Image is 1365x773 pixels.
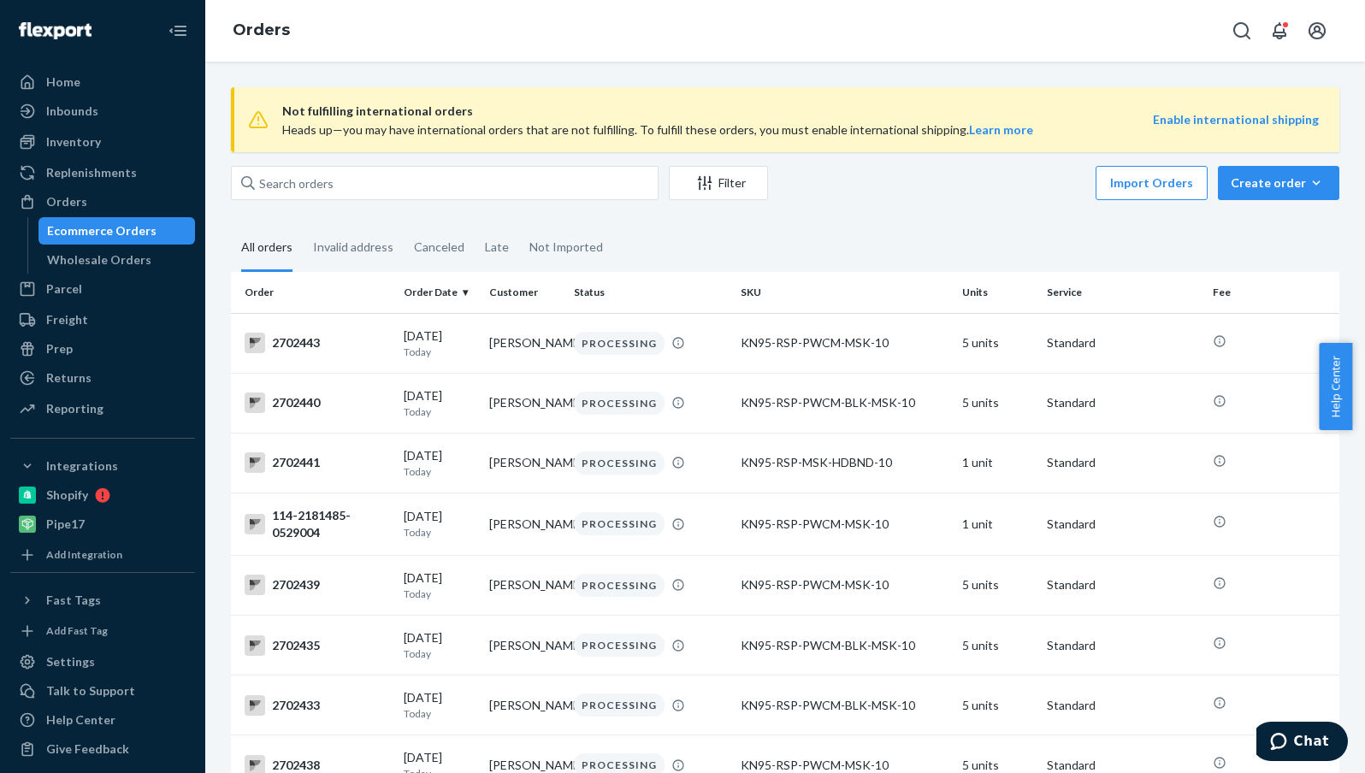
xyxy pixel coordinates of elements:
[46,547,122,562] div: Add Integration
[1047,637,1199,654] p: Standard
[567,272,733,313] th: Status
[404,447,475,479] div: [DATE]
[10,510,195,538] a: Pipe17
[482,616,567,676] td: [PERSON_NAME]
[741,394,948,411] div: KN95-RSP-PWCM-BLK-MSK-10
[574,634,665,657] div: PROCESSING
[10,335,195,363] a: Prep
[10,395,195,422] a: Reporting
[46,340,73,357] div: Prep
[1047,697,1199,714] p: Standard
[46,457,118,475] div: Integrations
[482,313,567,373] td: [PERSON_NAME]
[1153,112,1319,127] a: Enable international shipping
[231,272,397,313] th: Order
[969,122,1033,137] a: Learn more
[1218,166,1339,200] button: Create order
[955,616,1040,676] td: 5 units
[10,364,195,392] a: Returns
[46,400,103,417] div: Reporting
[46,741,129,758] div: Give Feedback
[245,695,390,716] div: 2702433
[245,575,390,595] div: 2702439
[574,451,665,475] div: PROCESSING
[1047,454,1199,471] p: Standard
[10,68,195,96] a: Home
[245,452,390,473] div: 2702441
[46,516,85,533] div: Pipe17
[485,225,509,269] div: Late
[46,193,87,210] div: Orders
[404,629,475,661] div: [DATE]
[574,332,665,355] div: PROCESSING
[161,14,195,48] button: Close Navigation
[46,592,101,609] div: Fast Tags
[10,306,195,333] a: Freight
[46,103,98,120] div: Inbounds
[10,128,195,156] a: Inventory
[241,225,292,272] div: All orders
[1096,166,1208,200] button: Import Orders
[404,345,475,359] p: Today
[955,373,1040,433] td: 5 units
[46,133,101,150] div: Inventory
[1040,272,1206,313] th: Service
[404,587,475,601] p: Today
[19,22,92,39] img: Flexport logo
[1300,14,1334,48] button: Open account menu
[47,251,151,268] div: Wholesale Orders
[245,635,390,656] div: 2702435
[231,166,659,200] input: Search orders
[46,280,82,298] div: Parcel
[233,21,290,39] a: Orders
[46,164,137,181] div: Replenishments
[404,464,475,479] p: Today
[955,433,1040,493] td: 1 unit
[741,516,948,533] div: KN95-RSP-PWCM-MSK-10
[955,676,1040,735] td: 5 units
[1231,174,1327,192] div: Create order
[46,487,88,504] div: Shopify
[10,452,195,480] button: Integrations
[10,275,195,303] a: Parcel
[1225,14,1259,48] button: Open Search Box
[10,706,195,734] a: Help Center
[404,646,475,661] p: Today
[669,166,768,200] button: Filter
[282,101,1153,121] span: Not fulfilling international orders
[404,508,475,540] div: [DATE]
[404,404,475,419] p: Today
[574,574,665,597] div: PROCESSING
[10,648,195,676] a: Settings
[741,576,948,593] div: KN95-RSP-PWCM-MSK-10
[489,285,560,299] div: Customer
[404,706,475,721] p: Today
[1319,343,1352,430] span: Help Center
[282,122,1033,137] span: Heads up—you may have international orders that are not fulfilling. To fulfill these orders, you ...
[482,676,567,735] td: [PERSON_NAME]
[10,587,195,614] button: Fast Tags
[46,682,135,699] div: Talk to Support
[10,97,195,125] a: Inbounds
[404,387,475,419] div: [DATE]
[741,697,948,714] div: KN95-RSP-PWCM-BLK-MSK-10
[38,246,196,274] a: Wholesale Orders
[245,333,390,353] div: 2702443
[574,693,665,717] div: PROCESSING
[414,225,464,269] div: Canceled
[670,174,767,192] div: Filter
[574,512,665,535] div: PROCESSING
[482,493,567,555] td: [PERSON_NAME]
[404,525,475,540] p: Today
[404,569,475,601] div: [DATE]
[245,392,390,413] div: 2702440
[1047,516,1199,533] p: Standard
[46,653,95,670] div: Settings
[47,222,157,239] div: Ecommerce Orders
[10,188,195,215] a: Orders
[741,334,948,351] div: KN95-RSP-PWCM-MSK-10
[955,313,1040,373] td: 5 units
[574,392,665,415] div: PROCESSING
[397,272,482,313] th: Order Date
[245,507,390,541] div: 114-2181485-0529004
